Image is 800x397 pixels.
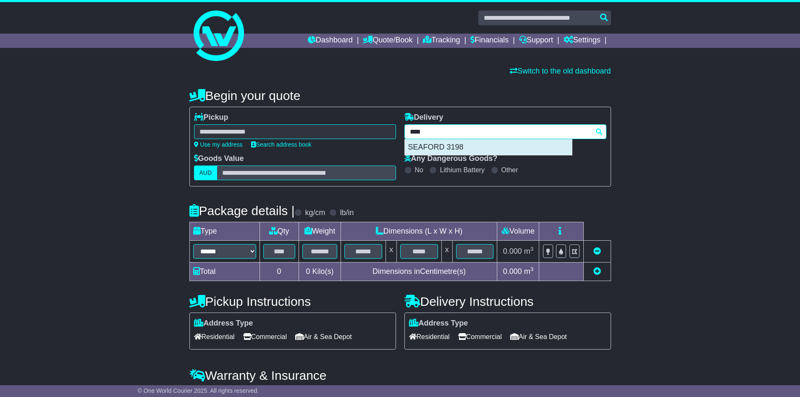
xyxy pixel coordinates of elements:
[470,34,509,48] a: Financials
[189,204,295,218] h4: Package details |
[503,267,522,276] span: 0.000
[243,330,287,343] span: Commercial
[510,330,567,343] span: Air & Sea Depot
[510,67,611,75] a: Switch to the old dashboard
[386,241,397,263] td: x
[260,222,299,241] td: Qty
[503,247,522,255] span: 0.000
[404,124,606,139] typeahead: Please provide city
[405,139,572,155] div: SEAFORD 3198
[404,154,498,163] label: Any Dangerous Goods?
[341,263,497,281] td: Dimensions in Centimetre(s)
[189,89,611,103] h4: Begin your quote
[299,263,341,281] td: Kilo(s)
[194,166,218,180] label: AUD
[423,34,460,48] a: Tracking
[404,113,443,122] label: Delivery
[295,330,352,343] span: Air & Sea Depot
[593,247,601,255] a: Remove this item
[260,263,299,281] td: 0
[189,368,611,382] h4: Warranty & Insurance
[306,267,310,276] span: 0
[194,141,243,148] a: Use my address
[415,166,423,174] label: No
[501,166,518,174] label: Other
[194,330,235,343] span: Residential
[519,34,553,48] a: Support
[593,267,601,276] a: Add new item
[251,141,312,148] a: Search address book
[194,113,228,122] label: Pickup
[308,34,353,48] a: Dashboard
[497,222,539,241] td: Volume
[530,246,534,252] sup: 3
[564,34,601,48] a: Settings
[530,266,534,272] sup: 3
[189,263,260,281] td: Total
[363,34,412,48] a: Quote/Book
[138,387,259,394] span: © One World Courier 2025. All rights reserved.
[305,208,325,218] label: kg/cm
[341,222,497,241] td: Dimensions (L x W x H)
[194,319,253,328] label: Address Type
[404,294,611,308] h4: Delivery Instructions
[409,330,450,343] span: Residential
[524,247,534,255] span: m
[189,294,396,308] h4: Pickup Instructions
[458,330,502,343] span: Commercial
[299,222,341,241] td: Weight
[524,267,534,276] span: m
[189,222,260,241] td: Type
[194,154,244,163] label: Goods Value
[441,241,452,263] td: x
[409,319,468,328] label: Address Type
[440,166,485,174] label: Lithium Battery
[340,208,354,218] label: lb/in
